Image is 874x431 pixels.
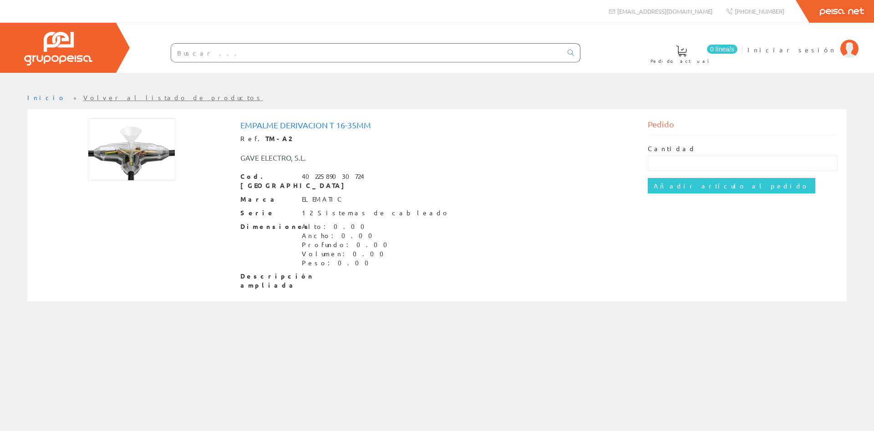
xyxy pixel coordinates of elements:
a: Inicio [27,93,66,101]
a: Iniciar sesión [747,38,859,46]
span: 0 línea/s [707,45,737,54]
div: GAVE ELECTRO, S.L. [234,152,471,163]
input: Añadir artículo al pedido [648,178,815,193]
div: Volumen: 0.00 [302,249,393,259]
label: Cantidad [648,144,696,153]
div: ELEMATIC [302,195,344,204]
span: Cod. [GEOGRAPHIC_DATA] [240,172,295,190]
h1: EMPALME DERIVACION T 16-35MM [240,121,634,130]
div: Profundo: 0.00 [302,240,393,249]
span: [PHONE_NUMBER] [735,7,784,15]
span: Marca [240,195,295,204]
span: Serie [240,208,295,218]
div: Pedido [648,118,838,135]
a: Volver al listado de productos [83,93,263,101]
span: [EMAIL_ADDRESS][DOMAIN_NAME] [617,7,712,15]
div: Peso: 0.00 [302,259,393,268]
div: 12 Sistemas de cableado [302,208,450,218]
img: Grupo Peisa [24,32,92,66]
strong: TM-A2 [265,134,291,142]
span: Dimensiones [240,222,295,231]
span: Descripción ampliada [240,272,295,290]
div: Ref. [240,134,634,143]
div: Ancho: 0.00 [302,231,393,240]
div: Alto: 0.00 [302,222,393,231]
input: Buscar ... [171,44,562,62]
div: 4022589030724 [302,172,364,181]
span: Pedido actual [650,56,712,66]
img: Foto artículo EMPALME DERIVACION T 16-35MM (192x136.96) [88,118,175,181]
span: Iniciar sesión [747,45,836,54]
